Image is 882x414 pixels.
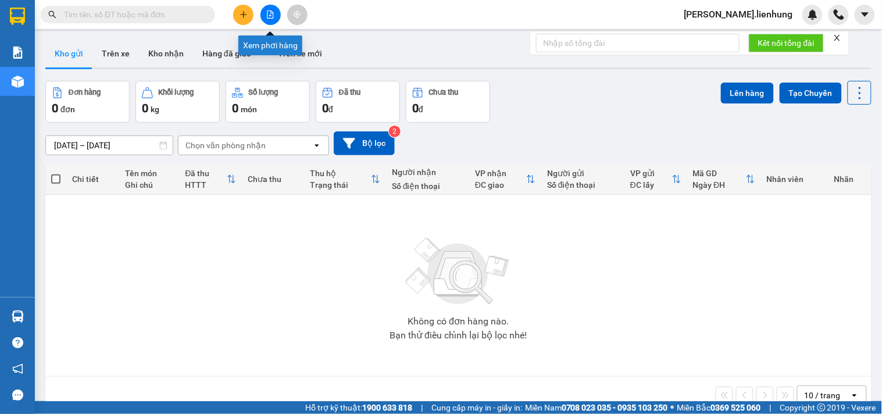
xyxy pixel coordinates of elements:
div: Người nhận [392,167,463,177]
img: solution-icon [12,47,24,59]
span: notification [12,363,23,374]
button: Kho gửi [45,40,92,67]
button: caret-down [855,5,875,25]
button: Đơn hàng0đơn [45,81,130,123]
img: logo-vxr [10,8,25,25]
button: file-add [260,5,281,25]
span: Cung cấp máy in - giấy in: [431,401,522,414]
button: Trên xe [92,40,139,67]
sup: 2 [389,126,401,137]
strong: 0369 525 060 [711,403,761,412]
span: đ [328,105,333,114]
svg: open [850,391,859,400]
div: Chưa thu [248,174,298,184]
div: Bạn thử điều chỉnh lại bộ lọc nhé! [390,331,527,340]
span: 0 [322,101,328,115]
span: plus [240,10,248,19]
img: warehouse-icon [12,310,24,323]
div: Thu hộ [310,169,371,178]
button: Bộ lọc [334,131,395,155]
span: 0 [142,101,148,115]
div: Ngày ĐH [693,180,746,190]
th: Toggle SortBy [624,164,687,195]
span: [PERSON_NAME].lienhung [675,7,802,22]
div: ĐC lấy [630,180,672,190]
span: caret-down [860,9,870,20]
input: Select a date range. [46,136,173,155]
span: Miền Bắc [677,401,761,414]
img: phone-icon [834,9,844,20]
button: Đã thu0đ [316,81,400,123]
div: Trạng thái [310,180,371,190]
div: Chọn văn phòng nhận [185,140,266,151]
div: Ghi chú [125,180,173,190]
div: Số lượng [249,88,278,97]
span: 0 [412,101,419,115]
span: question-circle [12,337,23,348]
div: Đã thu [339,88,360,97]
div: Số điện thoại [392,181,463,191]
div: Mã GD [693,169,746,178]
div: Đơn hàng [69,88,101,97]
span: đơn [60,105,75,114]
div: Xem phơi hàng [238,35,302,55]
button: Kết nối tổng đài [749,34,824,52]
button: Lên hàng [721,83,774,103]
span: message [12,390,23,401]
div: VP nhận [475,169,526,178]
button: plus [233,5,253,25]
span: kg [151,105,159,114]
span: search [48,10,56,19]
span: | [421,401,423,414]
th: Toggle SortBy [179,164,242,195]
span: 0 [232,101,238,115]
div: Nhãn [834,174,866,184]
span: 0 [52,101,58,115]
div: 10 / trang [805,390,841,401]
span: close [833,34,841,42]
img: warehouse-icon [12,76,24,88]
th: Toggle SortBy [469,164,541,195]
img: svg+xml;base64,PHN2ZyBjbGFzcz0ibGlzdC1wbHVnX19zdmciIHhtbG5zPSJodHRwOi8vd3d3LnczLm9yZy8yMDAwL3N2Zy... [400,231,516,312]
div: Không có đơn hàng nào. [408,317,509,326]
button: Kho nhận [139,40,193,67]
div: Khối lượng [159,88,194,97]
strong: 1900 633 818 [362,403,412,412]
span: ⚪️ [671,405,674,410]
div: Tên món [125,169,173,178]
div: Người gửi [547,169,619,178]
span: | [770,401,772,414]
img: icon-new-feature [808,9,818,20]
div: HTTT [185,180,227,190]
button: aim [287,5,308,25]
button: Hàng đã giao [193,40,260,67]
div: VP gửi [630,169,672,178]
strong: 0708 023 035 - 0935 103 250 [562,403,668,412]
span: aim [293,10,301,19]
div: Nhân viên [767,174,823,184]
th: Toggle SortBy [687,164,761,195]
div: Đã thu [185,169,227,178]
input: Nhập số tổng đài [536,34,740,52]
button: Số lượng0món [226,81,310,123]
button: Chưa thu0đ [406,81,490,123]
span: món [241,105,257,114]
div: ĐC giao [475,180,526,190]
input: Tìm tên, số ĐT hoặc mã đơn [64,8,201,21]
div: Chưa thu [429,88,459,97]
span: đ [419,105,423,114]
span: copyright [817,404,826,412]
button: Tạo Chuyến [780,83,842,103]
div: Chi tiết [72,174,113,184]
span: Miền Nam [525,401,668,414]
th: Toggle SortBy [304,164,386,195]
div: Số điện thoại [547,180,619,190]
svg: open [312,141,322,150]
span: Kết nối tổng đài [758,37,815,49]
button: Khối lượng0kg [135,81,220,123]
span: Hỗ trợ kỹ thuật: [305,401,412,414]
span: file-add [266,10,274,19]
